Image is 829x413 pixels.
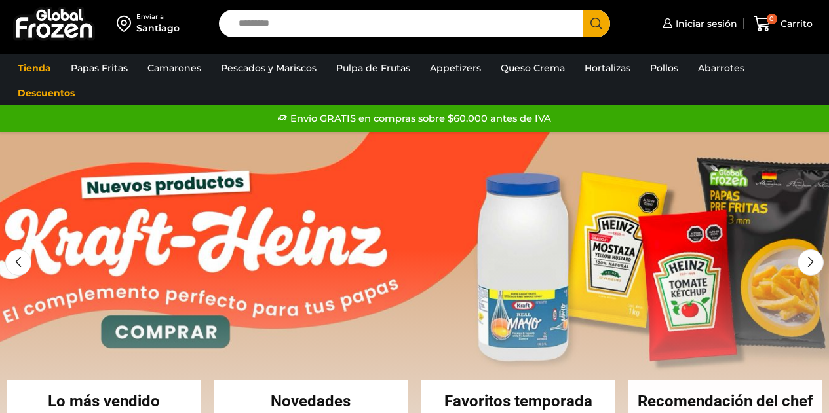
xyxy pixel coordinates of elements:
span: 0 [767,14,777,24]
a: Pollos [644,56,685,81]
a: Appetizers [423,56,488,81]
a: 0 Carrito [750,9,816,39]
a: Tienda [11,56,58,81]
h2: Favoritos temporada [421,393,615,409]
a: Hortalizas [578,56,637,81]
div: Santiago [136,22,180,35]
img: address-field-icon.svg [117,12,136,35]
div: Previous slide [5,249,31,276]
div: Next slide [798,249,824,276]
button: Search button [583,10,610,37]
a: Camarones [141,56,208,81]
h2: Recomendación del chef [628,393,822,409]
h2: Lo más vendido [7,393,201,409]
a: Descuentos [11,81,81,105]
a: Iniciar sesión [659,10,737,37]
div: Enviar a [136,12,180,22]
a: Pulpa de Frutas [330,56,417,81]
span: Iniciar sesión [672,17,737,30]
span: Carrito [777,17,813,30]
a: Pescados y Mariscos [214,56,323,81]
h2: Novedades [214,393,408,409]
a: Abarrotes [691,56,751,81]
a: Queso Crema [494,56,571,81]
a: Papas Fritas [64,56,134,81]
